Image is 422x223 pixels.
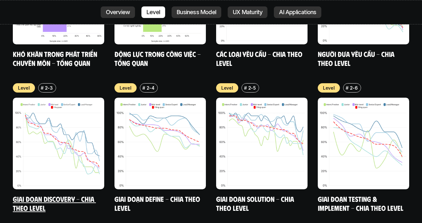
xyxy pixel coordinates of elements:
a: Level [141,6,165,18]
a: Giai đoạn Discovery - Chia theo Level [13,194,96,212]
p: Business Model [177,9,216,15]
p: 2-5 [248,85,256,91]
a: Overview [101,6,135,18]
h6: # [244,85,247,90]
a: Người đưa yêu cầu - Chia theo Level [318,49,396,67]
p: Overview [106,9,130,15]
p: 2-6 [350,85,358,91]
a: Các loại yêu cầu - Chia theo level [216,49,304,67]
a: Giai đoạn Testing & Implement - Chia theo Level [318,194,403,212]
h6: # [142,85,145,90]
a: Giai đoạn Define - Chia theo Level [114,194,202,212]
a: AI Applications [274,6,321,18]
p: AI Applications [279,9,316,15]
h6: # [346,85,349,90]
p: 2-3 [45,85,53,91]
a: Business Model [172,6,221,18]
p: 2-4 [147,85,155,91]
p: Level [147,9,160,15]
p: UX Maturity [233,9,262,15]
h6: # [41,85,44,90]
a: Khó khăn trong phát triển chuyên môn - Tổng quan [13,49,99,67]
a: Giai đoạn Solution - Chia theo Level [216,194,296,212]
p: Level [18,85,30,91]
p: Level [221,85,233,91]
p: Level [323,85,335,91]
a: UX Maturity [228,6,267,18]
p: Level [120,85,131,91]
a: Động lực trong công việc - Tổng quan [114,49,202,67]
